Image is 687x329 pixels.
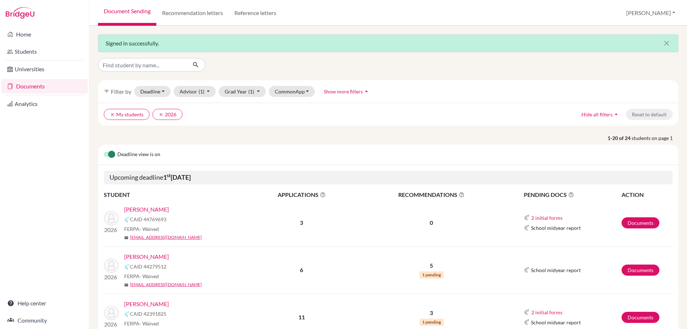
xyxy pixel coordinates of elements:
[140,226,159,232] span: - Waived
[318,86,376,97] button: Show more filtersarrow_drop_up
[662,39,671,48] i: close
[104,171,673,184] h5: Upcoming deadline
[531,224,581,232] span: School midyear report
[130,281,202,288] a: [EMAIL_ADDRESS][DOMAIN_NAME]
[622,312,659,323] a: Documents
[621,190,673,199] th: ACTION
[98,58,187,72] input: Find student by name...
[524,309,530,315] img: Common App logo
[419,271,444,279] span: 1 pending
[1,44,88,59] a: Students
[1,296,88,310] a: Help center
[111,88,131,95] span: Filter by
[357,218,506,227] p: 0
[98,34,678,52] div: Signed in successfully.
[130,234,202,241] a: [EMAIL_ADDRESS][DOMAIN_NAME]
[104,273,118,281] p: 2026
[524,225,530,231] img: Common App logo
[324,88,363,95] span: Show more filters
[124,217,130,222] img: Common App logo
[104,190,247,199] th: STUDENT
[104,211,118,226] img: Kim, Yeon Seo
[581,111,613,117] span: Hide all filters
[531,214,563,222] button: 2 initial forms
[298,314,305,320] b: 11
[357,309,506,317] p: 3
[1,27,88,42] a: Home
[117,150,160,159] span: Deadline view is on
[531,308,563,316] button: 2 initial forms
[104,109,150,120] button: clearMy students
[626,109,673,120] button: Reset to default
[632,134,678,142] span: students on page 1
[199,88,204,95] span: (1)
[269,86,315,97] button: CommonApp
[524,319,530,325] img: Common App logo
[623,6,678,20] button: [PERSON_NAME]
[104,226,118,234] p: 2026
[130,216,166,223] span: CAID 44769693
[524,215,530,221] img: Common App logo
[174,86,216,97] button: Advisor(1)
[163,173,191,181] b: 1 [DATE]
[134,86,171,97] button: Deadline
[363,88,370,95] i: arrow_drop_up
[159,112,164,117] i: clear
[300,266,303,273] b: 6
[219,86,266,97] button: Grad Year(1)
[104,258,118,273] img: LePoint , Lillian
[419,319,444,326] span: 1 pending
[575,109,626,120] button: Hide all filtersarrow_drop_up
[124,283,128,287] span: mail
[1,97,88,111] a: Analytics
[167,173,171,178] sup: st
[124,225,159,233] span: FERPA
[124,252,169,261] a: [PERSON_NAME]
[1,62,88,76] a: Universities
[608,134,632,142] strong: 1-20 of 24
[357,261,506,270] p: 5
[1,79,88,93] a: Documents
[124,236,128,240] span: mail
[524,267,530,273] img: Common App logo
[104,306,118,320] img: Sugiarto, Catherine
[124,320,159,327] span: FERPA
[622,217,659,228] a: Documents
[247,190,356,199] span: APPLICATIONS
[300,219,303,226] b: 3
[140,273,159,279] span: - Waived
[531,266,581,274] span: School midyear report
[110,112,115,117] i: clear
[130,263,166,270] span: CAID 44279512
[357,190,506,199] span: RECOMMENDATIONS
[104,320,118,329] p: 2026
[124,264,130,270] img: Common App logo
[124,311,130,317] img: Common App logo
[104,88,109,94] i: filter_list
[130,310,166,318] span: CAID 42391825
[613,111,620,118] i: arrow_drop_up
[622,265,659,276] a: Documents
[152,109,182,120] button: clear2026
[140,320,159,326] span: - Waived
[124,272,159,280] span: FERPA
[124,300,169,308] a: [PERSON_NAME]
[6,7,34,19] img: Bridge-U
[531,319,581,326] span: School midyear report
[248,88,254,95] span: (1)
[124,205,169,214] a: [PERSON_NAME]
[1,313,88,328] a: Community
[524,190,621,199] span: PENDING DOCS
[655,35,678,52] button: Close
